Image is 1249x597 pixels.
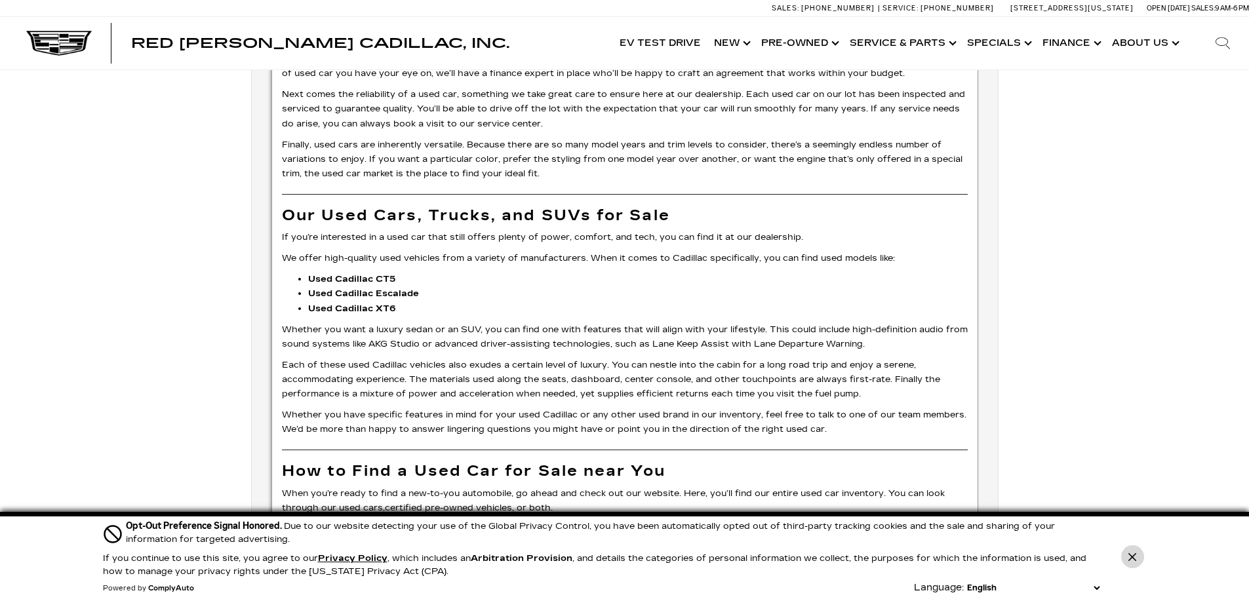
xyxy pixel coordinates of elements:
[921,4,994,12] span: [PHONE_NUMBER]
[707,17,755,69] a: New
[1215,4,1249,12] span: 9 AM-6 PM
[282,358,968,401] p: Each of these used Cadillac vehicles also exudes a certain level of luxury. You can nestle into t...
[282,87,968,130] p: Next comes the reliability of a used car, something we take great care to ensure here at our deal...
[282,462,665,480] strong: How to Find a Used Car for Sale near You
[914,583,964,592] div: Language:
[1036,17,1105,69] a: Finance
[772,5,878,12] a: Sales: [PHONE_NUMBER]
[613,17,707,69] a: EV Test Drive
[385,503,512,513] a: certified pre-owned vehicles
[282,322,968,351] p: Whether you want a luxury sedan or an SUV, you can find one with features that will align with yo...
[308,288,419,299] a: Used Cadillac Escalade
[282,486,968,515] p: When you’re ready to find a new-to-you automobile, go ahead and check out our website. Here, you’...
[878,5,997,12] a: Service: [PHONE_NUMBER]
[131,37,509,50] a: Red [PERSON_NAME] Cadillac, Inc.
[471,553,572,564] strong: Arbitration Provision
[1191,4,1215,12] span: Sales:
[308,274,395,284] a: Used Cadillac CT5
[282,138,968,181] p: Finally, used cars are inherently versatile. Because there are so many model years and trim level...
[1010,4,1134,12] a: [STREET_ADDRESS][US_STATE]
[1147,4,1190,12] span: Open [DATE]
[1121,545,1144,568] button: Close Button
[282,251,968,265] p: We offer high-quality used vehicles from a variety of manufacturers. When it comes to Cadillac sp...
[126,520,284,531] span: Opt-Out Preference Signal Honored .
[308,303,396,314] a: Used Cadillac XT6
[131,35,509,51] span: Red [PERSON_NAME] Cadillac, Inc.
[282,408,968,436] p: Whether you have specific features in mind for your used Cadillac or any other used brand in our ...
[843,17,961,69] a: Service & Parts
[318,553,387,564] a: Privacy Policy
[964,581,1103,594] select: Language Select
[148,585,194,592] a: ComplyAuto
[801,4,875,12] span: [PHONE_NUMBER]
[126,519,1103,546] div: Due to our website detecting your use of the Global Privacy Control, you have been automatically ...
[772,4,799,12] span: Sales:
[282,206,670,224] strong: Our Used Cars, Trucks, and SUVs for Sale
[103,585,194,592] div: Powered by
[282,230,968,244] p: If you’re interested in a used car that still offers plenty of power, comfort, and tech, you can ...
[755,17,843,69] a: Pre-Owned
[1105,17,1183,69] a: About Us
[103,553,1086,577] p: If you continue to use this site, you agree to our , which includes an , and details the categori...
[882,4,919,12] span: Service:
[26,31,92,56] img: Cadillac Dark Logo with Cadillac White Text
[961,17,1036,69] a: Specials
